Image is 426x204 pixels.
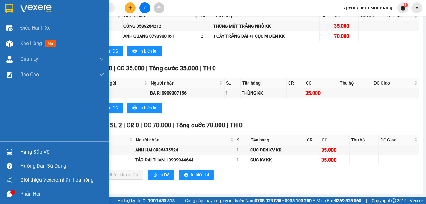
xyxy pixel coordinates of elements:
th: CR [305,135,321,145]
span: plus [128,6,132,10]
span: Tổng cước 35.000 [149,65,198,72]
span: | [114,65,115,72]
div: CÔNG 0589264212 [123,23,199,30]
span: 1 [405,3,407,7]
div: 1 [236,146,248,153]
div: ANH QUANG 0793900161 [123,33,199,39]
div: 35.000 [321,156,348,164]
th: Thu hộ [359,11,384,21]
span: printer [132,49,137,53]
span: Kho hàng [20,40,42,46]
span: ⚪️ [313,199,315,202]
span: CC 35.000 [117,65,145,72]
span: CR 0 [100,65,112,72]
span: down [99,57,104,62]
div: THÙNG KK [242,90,285,96]
span: | [141,122,142,129]
span: Cung cấp máy in - giấy in: [185,197,234,204]
sup: 1 [404,3,408,7]
strong: 1900 633 818 [148,198,175,203]
span: mới [45,40,56,47]
span: | [123,122,125,129]
button: printerIn DS [96,103,123,113]
span: In biên lai [191,171,209,178]
img: warehouse-icon [6,25,13,31]
button: plus [125,2,136,13]
div: 1 CÂY TRẮNG DÀI +1 CỤC M ĐEN KK [213,33,318,39]
span: notification [7,177,12,183]
span: CC 70.000 [144,122,171,129]
span: | [366,197,367,204]
span: Người gửi [96,80,143,86]
th: CR [320,11,333,21]
th: Tên hàng [212,11,320,21]
span: Miền Nam [235,197,312,204]
img: warehouse-icon [6,40,13,47]
span: Điều hành xe [20,24,50,32]
div: Hướng dẫn sử dụng [20,161,104,171]
div: 2 [201,33,211,39]
div: CỤC ĐEN KV KK [250,146,304,153]
div: ANH HẢI 0936435524 [135,146,234,153]
th: SL [235,135,249,145]
span: Quản Lý [20,55,38,63]
span: TH 0 [230,122,243,129]
button: printerIn biên lai [179,170,214,180]
th: SL [200,11,212,21]
span: | [146,65,148,72]
div: THÙNG MÚT TRẮNG NHỎ KK [213,23,318,30]
div: TÁO ĐẠI THANH 0989944644 [135,156,234,163]
div: 35.000 [305,89,337,97]
div: 1 [225,90,240,96]
button: printerIn DS [148,170,174,180]
button: downloadNhập kho nhận [96,170,143,180]
th: SL [225,78,241,88]
span: SL 2 [110,122,122,129]
div: 35.000 [321,146,348,154]
span: printer [132,105,137,110]
strong: 0708 023 035 - 0935 103 250 [255,198,312,203]
span: | [173,122,174,129]
th: CC [333,11,359,21]
span: TH 0 [203,65,216,72]
th: CC [320,135,350,145]
div: 1 [201,23,211,30]
span: Miền Bắc [317,197,361,204]
span: down [99,72,104,77]
div: CỤC KV KK [250,156,304,163]
img: icon-new-feature [400,5,406,11]
button: aim [154,2,164,13]
span: In DS [108,48,118,54]
span: In biên lai [139,48,157,54]
span: Giới thiệu Vexere, nhận hoa hồng [20,176,94,184]
span: file-add [142,6,147,10]
span: ĐC Giao [386,12,413,19]
button: file-add [139,2,150,13]
span: In DS [160,171,169,178]
span: | [200,65,201,72]
button: printerIn biên lai [127,46,162,56]
span: In DS [108,104,118,111]
div: 35.000 [334,22,357,30]
span: In biên lai [139,104,157,111]
span: ĐC Giao [374,80,413,86]
img: logo-vxr [5,4,13,13]
img: solution-icon [6,72,13,78]
div: Phản hồi [20,189,104,199]
div: 70.000 [334,32,357,40]
span: vpvungliem.kimhoang [338,4,397,12]
button: printerIn DS [96,46,123,56]
th: Thu hộ [338,78,372,88]
span: aim [157,6,161,10]
span: question-circle [7,163,12,169]
span: printer [153,173,157,178]
div: BA RI 0909307156 [150,90,223,96]
th: Thu hộ [350,135,379,145]
span: CR 0 [127,122,139,129]
th: Tên hàng [241,78,287,88]
span: copyright [391,198,396,203]
span: Báo cáo [20,71,39,78]
span: Hỗ trợ kỹ thuật: [118,197,175,204]
div: Hàng sắp về [20,147,104,157]
span: Người nhận [151,80,218,86]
